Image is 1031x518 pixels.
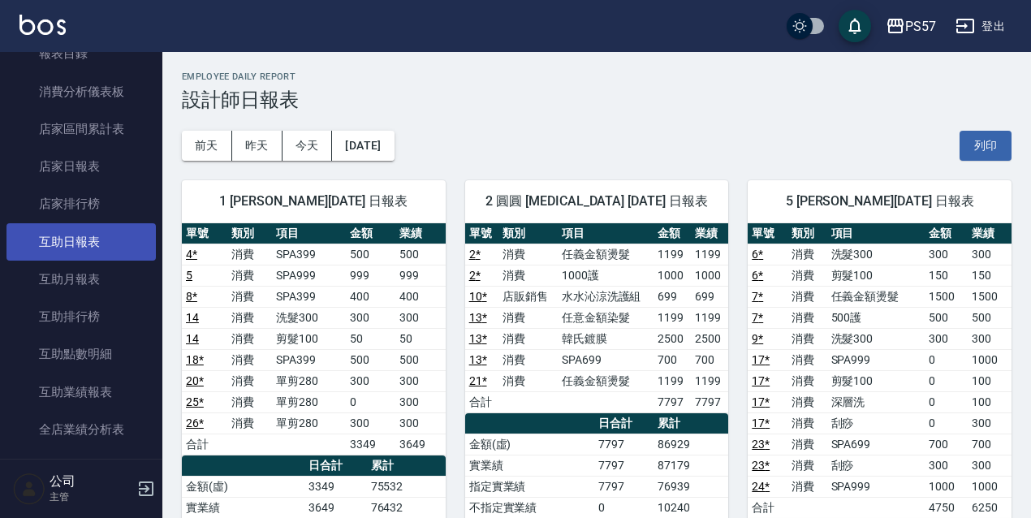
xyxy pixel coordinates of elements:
[925,265,968,286] td: 150
[227,328,273,349] td: 消費
[925,412,968,434] td: 0
[498,286,557,307] td: 店販銷售
[925,497,968,518] td: 4750
[6,148,156,185] a: 店家日報表
[925,434,968,455] td: 700
[558,286,654,307] td: 水水沁涼洗護組
[558,244,654,265] td: 任義金額燙髮
[654,286,691,307] td: 699
[827,455,925,476] td: 刮痧
[465,434,595,455] td: 金額(虛)
[558,328,654,349] td: 韓氏鍍膜
[272,307,346,328] td: 洗髮300
[272,349,346,370] td: SPA399
[19,15,66,35] img: Logo
[787,434,827,455] td: 消費
[968,223,1012,244] th: 業績
[346,244,395,265] td: 500
[925,370,968,391] td: 0
[227,286,273,307] td: 消費
[272,412,346,434] td: 單剪280
[6,185,156,222] a: 店家排行榜
[346,391,395,412] td: 0
[346,328,395,349] td: 50
[182,71,1012,82] h2: Employee Daily Report
[925,328,968,349] td: 300
[395,412,445,434] td: 300
[465,223,729,413] table: a dense table
[227,223,273,244] th: 類別
[654,328,691,349] td: 2500
[395,328,445,349] td: 50
[748,497,787,518] td: 合計
[367,476,446,497] td: 75532
[594,434,654,455] td: 7797
[691,223,728,244] th: 業績
[827,307,925,328] td: 500護
[304,476,367,497] td: 3349
[691,391,728,412] td: 7797
[968,412,1012,434] td: 300
[968,476,1012,497] td: 1000
[827,391,925,412] td: 深層洗
[272,223,346,244] th: 項目
[558,265,654,286] td: 1000護
[6,73,156,110] a: 消費分析儀表板
[827,244,925,265] td: 洗髮300
[395,349,445,370] td: 500
[827,328,925,349] td: 洗髮300
[498,370,557,391] td: 消費
[182,223,227,244] th: 單號
[6,373,156,411] a: 互助業績報表
[332,131,394,161] button: [DATE]
[787,307,827,328] td: 消費
[6,448,156,486] a: 營業項目月分析表
[346,223,395,244] th: 金額
[787,328,827,349] td: 消費
[787,223,827,244] th: 類別
[654,307,691,328] td: 1199
[272,286,346,307] td: SPA399
[6,261,156,298] a: 互助月報表
[182,497,304,518] td: 實業績
[787,455,827,476] td: 消費
[227,370,273,391] td: 消費
[594,413,654,434] th: 日合計
[465,391,499,412] td: 合計
[654,476,728,497] td: 76939
[50,490,132,504] p: 主管
[465,497,595,518] td: 不指定實業績
[827,349,925,370] td: SPA999
[304,455,367,477] th: 日合計
[498,328,557,349] td: 消費
[182,434,227,455] td: 合計
[968,265,1012,286] td: 150
[465,223,499,244] th: 單號
[346,349,395,370] td: 500
[594,497,654,518] td: 0
[498,265,557,286] td: 消費
[905,16,936,37] div: PS57
[346,434,395,455] td: 3349
[227,244,273,265] td: 消費
[654,244,691,265] td: 1199
[498,223,557,244] th: 類別
[227,412,273,434] td: 消費
[395,370,445,391] td: 300
[925,244,968,265] td: 300
[272,265,346,286] td: SPA999
[879,10,943,43] button: PS57
[827,265,925,286] td: 剪髮100
[925,286,968,307] td: 1500
[182,88,1012,111] h3: 設計師日報表
[748,223,787,244] th: 單號
[13,473,45,505] img: Person
[827,223,925,244] th: 項目
[654,370,691,391] td: 1199
[691,265,728,286] td: 1000
[227,265,273,286] td: 消費
[227,349,273,370] td: 消費
[691,307,728,328] td: 1199
[6,110,156,148] a: 店家區間累計表
[367,455,446,477] th: 累計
